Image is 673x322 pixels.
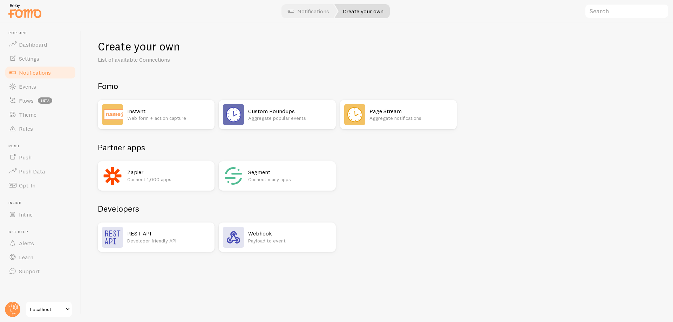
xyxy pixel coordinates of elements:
a: Theme [4,108,76,122]
a: Notifications [4,66,76,80]
p: Developer friendly API [127,237,210,244]
h2: Fomo [98,81,457,91]
span: Push Data [19,168,45,175]
a: Flows beta [4,94,76,108]
span: Support [19,268,40,275]
span: Alerts [19,240,34,247]
span: Get Help [8,230,76,234]
p: Payload to event [248,237,331,244]
span: beta [38,97,52,104]
span: Push [19,154,32,161]
h2: Partner apps [98,142,457,153]
span: Settings [19,55,39,62]
a: Push Data [4,164,76,178]
span: Dashboard [19,41,47,48]
h1: Create your own [98,39,656,54]
img: Webhook [223,227,244,248]
span: Opt-In [19,182,35,189]
h2: Custom Roundups [248,108,331,115]
span: Inline [19,211,33,218]
h2: Developers [98,203,457,214]
a: Push [4,150,76,164]
p: Connect many apps [248,176,331,183]
h2: Webhook [248,230,331,237]
span: Events [19,83,36,90]
h2: Page Stream [369,108,453,115]
img: Custom Roundups [223,104,244,125]
span: Learn [19,254,33,261]
img: Segment [223,165,244,186]
p: List of available Connections [98,56,266,64]
span: Rules [19,125,33,132]
a: Alerts [4,236,76,250]
img: REST API [102,227,123,248]
span: Inline [8,201,76,205]
a: Settings [4,52,76,66]
a: Inline [4,207,76,221]
a: Events [4,80,76,94]
img: fomo-relay-logo-orange.svg [7,2,42,20]
span: Notifications [19,69,51,76]
span: Theme [19,111,36,118]
a: Dashboard [4,37,76,52]
p: Aggregate notifications [369,115,453,122]
span: Push [8,144,76,149]
a: Opt-In [4,178,76,192]
p: Connect 1,000 apps [127,176,210,183]
p: Web form + action capture [127,115,210,122]
span: Localhost [30,305,63,314]
a: Rules [4,122,76,136]
span: Flows [19,97,34,104]
h2: Zapier [127,169,210,176]
img: Page Stream [344,104,365,125]
a: Learn [4,250,76,264]
img: Instant [102,104,123,125]
a: Support [4,264,76,278]
img: Zapier [102,165,123,186]
h2: REST API [127,230,210,237]
h2: Instant [127,108,210,115]
span: Pop-ups [8,31,76,35]
p: Aggregate popular events [248,115,331,122]
a: Localhost [25,301,73,318]
h2: Segment [248,169,331,176]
